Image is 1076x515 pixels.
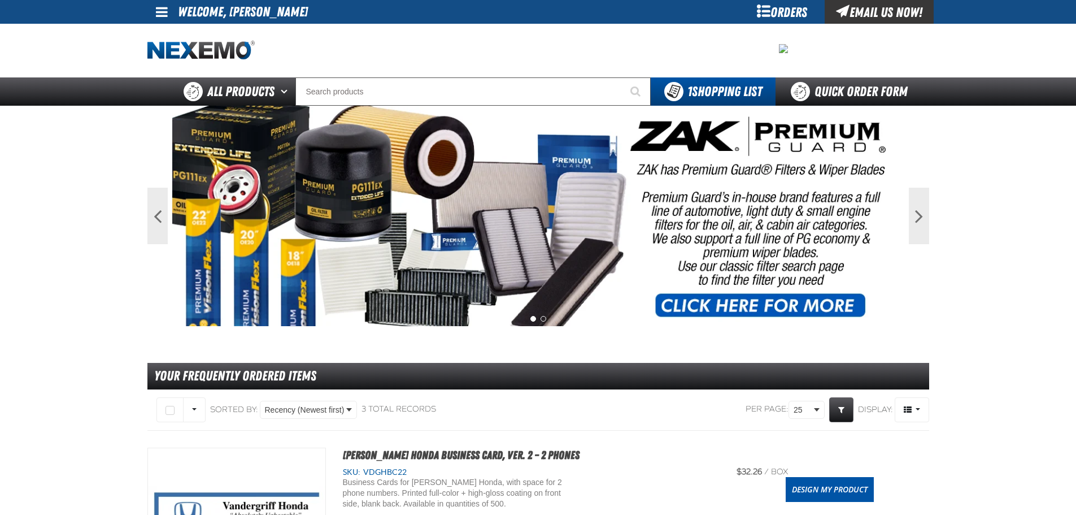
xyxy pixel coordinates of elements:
span: Sorted By: [210,404,258,414]
strong: 1 [687,84,692,99]
a: Expand or Collapse Grid Filters [829,397,853,422]
span: Recency (Newest first) [265,404,345,416]
button: Next [909,188,929,244]
a: [PERSON_NAME] Honda Business Card, Ver. 2 – 2 Phones [343,448,580,462]
button: Start Searching [622,77,651,106]
span: Shopping List [687,84,762,99]
a: Quick Order Form [776,77,929,106]
span: Product Grid Views Toolbar [895,398,929,422]
img: PG Filters & Wipers [172,106,904,326]
button: Product Grid Views Toolbar [895,397,929,422]
span: / [764,467,769,477]
span: $32.26 [737,467,762,477]
button: 2 of 2 [541,316,546,322]
span: Per page: [746,404,789,415]
span: box [771,467,788,477]
span: VDGHBC22 [360,468,407,477]
button: 1 of 2 [530,316,536,322]
img: 30f62db305f4ced946dbffb2f45f5249.jpeg [779,44,788,53]
a: Design My Product [786,477,874,502]
span: All Products [207,81,275,102]
img: Nexemo logo [147,41,255,60]
div: SKU: [343,467,716,478]
button: Open All Products pages [277,77,295,106]
span: Display: [858,404,893,414]
span: 25 [794,404,812,416]
div: Business Cards for [PERSON_NAME] Honda, with space for 2 phone numbers. Printed full-color + high... [343,477,567,509]
input: Search [295,77,651,106]
div: Your Frequently Ordered Items [147,363,929,390]
button: You have 1 Shopping List. Open to view details [651,77,776,106]
button: Previous [147,188,168,244]
button: Rows selection options [183,397,206,422]
div: 3 total records [361,404,436,415]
